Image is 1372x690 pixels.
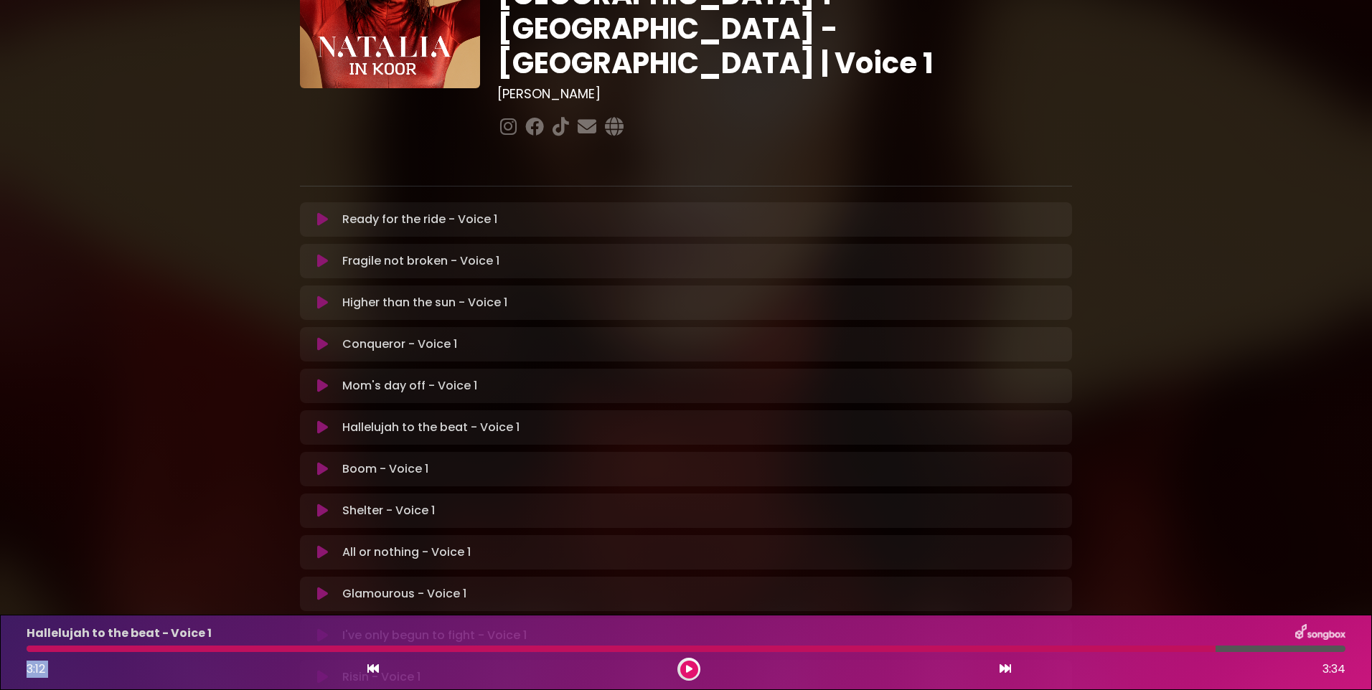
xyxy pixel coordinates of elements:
p: Boom - Voice 1 [342,460,428,478]
p: Glamourous - Voice 1 [342,585,466,602]
p: Hallelujah to the beat - Voice 1 [27,625,212,642]
p: Higher than the sun - Voice 1 [342,294,507,311]
p: All or nothing - Voice 1 [342,544,471,561]
p: Ready for the ride - Voice 1 [342,211,497,228]
h3: [PERSON_NAME] [497,86,1072,102]
span: 3:34 [1322,661,1345,678]
span: 3:12 [27,661,45,677]
p: Hallelujah to the beat - Voice 1 [342,419,520,436]
img: songbox-logo-white.png [1295,624,1345,643]
p: Conqueror - Voice 1 [342,336,457,353]
p: Mom's day off - Voice 1 [342,377,477,394]
p: Shelter - Voice 1 [342,502,435,519]
p: Fragile not broken - Voice 1 [342,252,499,270]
